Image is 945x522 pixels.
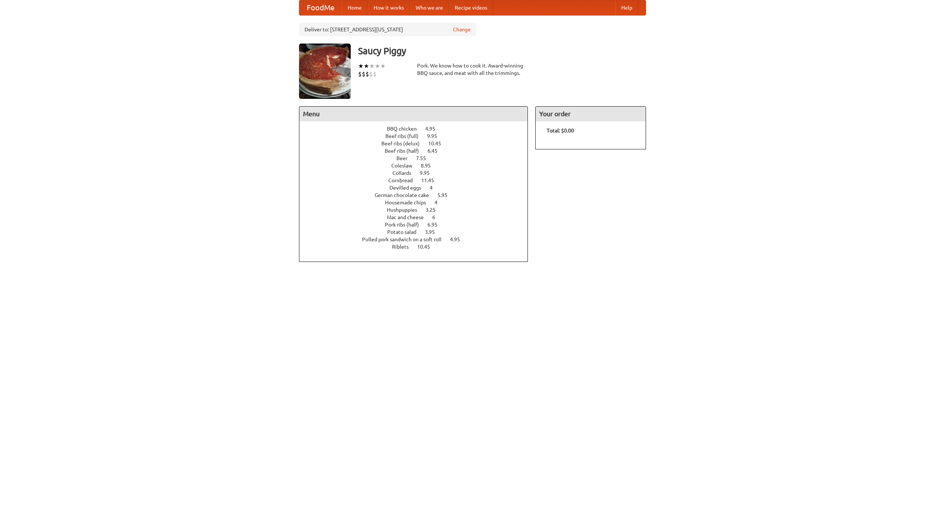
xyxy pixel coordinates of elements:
span: Pork ribs (half) [385,222,426,228]
span: Cornbread [388,177,420,183]
span: Hushpuppies [387,207,425,213]
span: 10.45 [428,141,449,146]
a: Recipe videos [449,0,493,15]
a: BBQ chicken 4.95 [387,126,449,132]
span: 8.95 [421,163,438,169]
span: 4 [434,200,445,205]
span: Housemade chips [385,200,433,205]
a: Pork ribs (half) 6.95 [385,222,451,228]
a: Beer 7.55 [396,155,440,161]
span: 9.95 [427,133,444,139]
span: Potato salad [387,229,424,235]
span: 6 [432,214,443,220]
a: Beef ribs (half) 6.45 [385,148,451,154]
span: 5.95 [437,192,455,198]
a: Housemade chips 4 [385,200,451,205]
span: 6.95 [427,222,445,228]
a: Cornbread 11.45 [388,177,448,183]
a: FoodMe [299,0,342,15]
a: Collards 9.95 [392,170,443,176]
li: ★ [369,62,375,70]
span: BBQ chicken [387,126,424,132]
b: Total: $0.00 [547,128,574,134]
span: 6.45 [427,148,445,154]
a: Riblets 10.45 [392,244,444,250]
a: Pulled pork sandwich on a soft roll 4.95 [362,236,474,242]
span: Mac and cheese [387,214,431,220]
a: Mac and cheese 6 [387,214,449,220]
img: angular.jpg [299,44,351,99]
li: ★ [358,62,364,70]
div: Pork. We know how to cook it. Award-winning BBQ sauce, and meat with all the trimmings. [417,62,528,77]
span: Riblets [392,244,416,250]
span: 9.95 [420,170,437,176]
h4: Your order [536,107,646,121]
li: $ [362,70,365,78]
h3: Saucy Piggy [358,44,646,58]
a: Coleslaw 8.95 [391,163,444,169]
li: ★ [380,62,386,70]
span: Beef ribs (full) [385,133,426,139]
li: ★ [364,62,369,70]
div: Deliver to: [STREET_ADDRESS][US_STATE] [299,23,476,36]
li: $ [365,70,369,78]
li: $ [358,70,362,78]
a: Change [453,26,471,33]
span: Beef ribs (delux) [381,141,427,146]
li: ★ [375,62,380,70]
span: Devilled eggs [389,185,429,191]
span: 7.55 [416,155,433,161]
span: Pulled pork sandwich on a soft roll [362,236,449,242]
span: 4.95 [450,236,467,242]
span: 11.45 [421,177,441,183]
span: Beer [396,155,415,161]
span: German chocolate cake [375,192,436,198]
a: Potato salad 3.95 [387,229,449,235]
a: Help [615,0,638,15]
span: 3.25 [426,207,443,213]
span: 4.95 [425,126,443,132]
a: Home [342,0,368,15]
a: German chocolate cake 5.95 [375,192,461,198]
span: Collards [392,170,419,176]
span: Coleslaw [391,163,420,169]
span: 10.45 [417,244,437,250]
a: Who we are [410,0,449,15]
li: $ [373,70,377,78]
a: Beef ribs (full) 9.95 [385,133,451,139]
span: Beef ribs (half) [385,148,426,154]
span: 4 [430,185,440,191]
a: How it works [368,0,410,15]
span: 3.95 [425,229,442,235]
h4: Menu [299,107,528,121]
a: Beef ribs (delux) 10.45 [381,141,455,146]
li: $ [369,70,373,78]
a: Devilled eggs 4 [389,185,446,191]
a: Hushpuppies 3.25 [387,207,449,213]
